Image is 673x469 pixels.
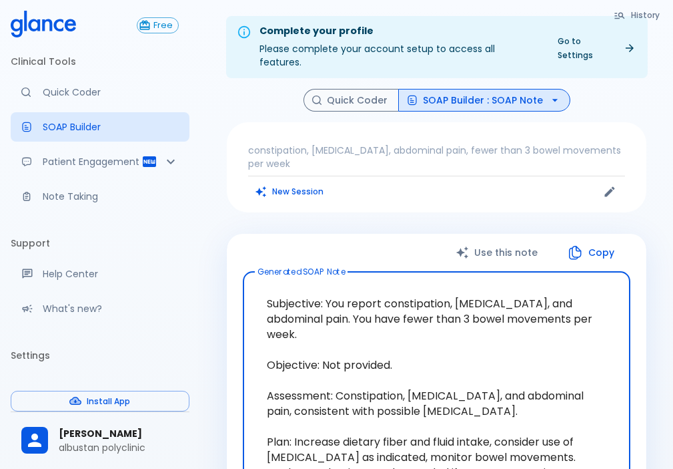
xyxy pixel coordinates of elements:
[148,21,178,31] span: Free
[554,239,630,267] button: Copy
[43,120,179,134] p: SOAP Builder
[43,302,179,315] p: What's new?
[43,267,179,281] p: Help Center
[11,371,189,401] a: Please complete account setup
[137,17,179,33] button: Free
[259,24,539,39] div: Complete your profile
[248,182,331,201] button: Clears all inputs and results.
[59,441,179,454] p: albustan polyclinic
[59,427,179,441] span: [PERSON_NAME]
[43,155,141,168] p: Patient Engagement
[11,339,189,371] li: Settings
[11,77,189,107] a: Moramiz: Find ICD10AM codes instantly
[11,294,189,323] div: Recent updates and feature releases
[259,20,539,74] div: Please complete your account setup to access all features.
[11,45,189,77] li: Clinical Tools
[11,227,189,259] li: Support
[442,239,554,267] button: Use this note
[607,5,668,25] button: History
[11,182,189,211] a: Advanced note-taking
[11,418,189,464] div: [PERSON_NAME]albustan polyclinic
[43,86,179,99] p: Quick Coder
[43,190,179,203] p: Note Taking
[11,391,189,412] button: Install App
[137,17,189,33] a: Click to view or change your subscription
[550,31,642,65] a: Go to Settings
[11,259,189,289] a: Get help from our support team
[11,147,189,176] div: Patient Reports & Referrals
[11,112,189,142] a: Docugen: Compose a clinical documentation in seconds
[303,89,399,112] button: Quick Coder
[398,89,570,112] button: SOAP Builder : SOAP Note
[248,144,625,170] p: constipation, [MEDICAL_DATA], abdominal pain, fewer than 3 bowel movements per week
[600,182,620,202] button: Edit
